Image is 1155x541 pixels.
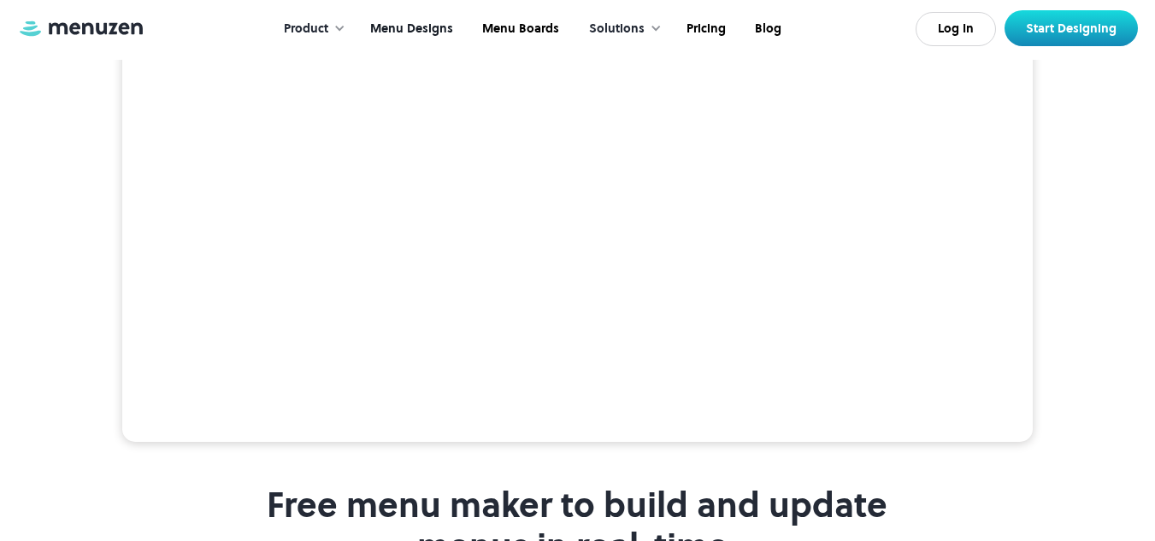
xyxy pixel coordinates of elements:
[1005,10,1138,46] a: Start Designing
[670,3,739,56] a: Pricing
[572,3,670,56] div: Solutions
[916,12,996,46] a: Log In
[466,3,572,56] a: Menu Boards
[354,3,466,56] a: Menu Designs
[284,20,328,38] div: Product
[267,3,354,56] div: Product
[589,20,645,38] div: Solutions
[739,3,794,56] a: Blog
